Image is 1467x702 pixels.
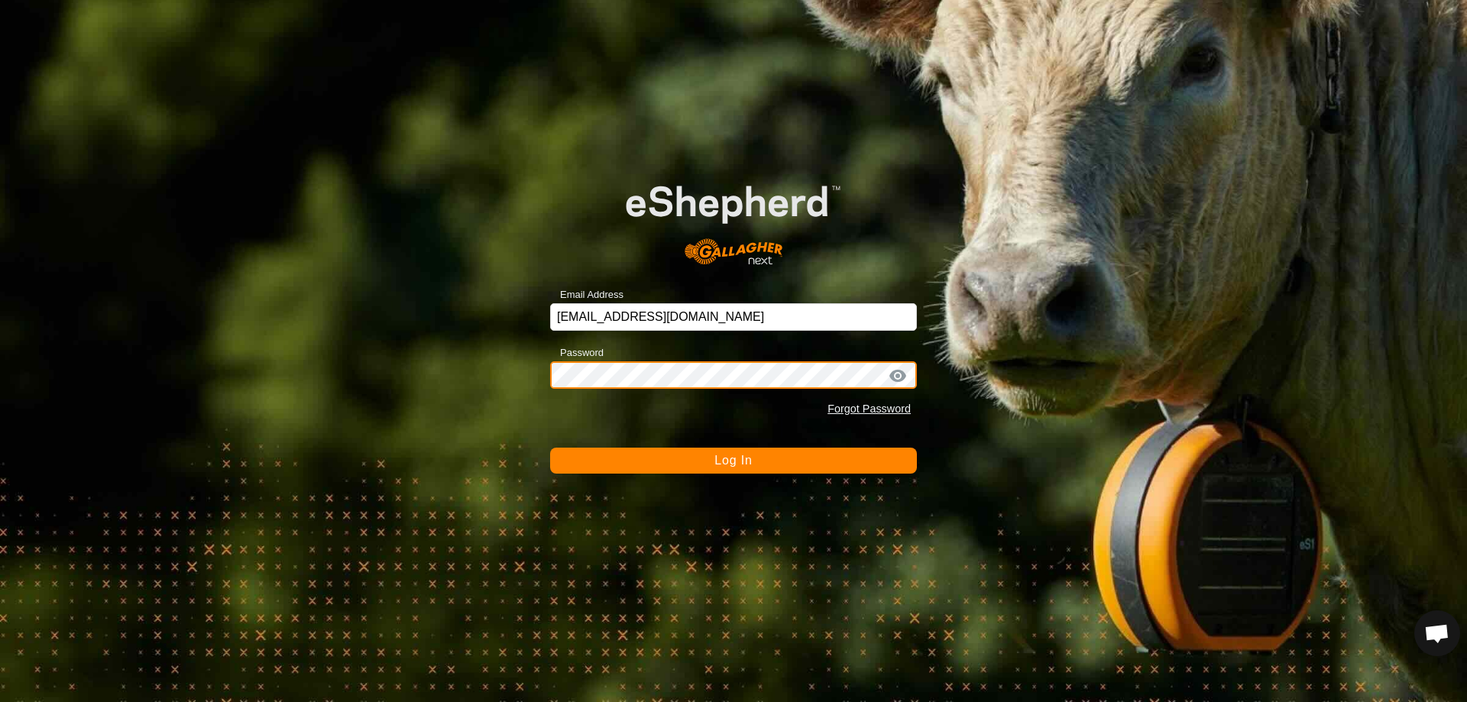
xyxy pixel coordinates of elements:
a: Forgot Password [827,403,911,415]
a: Open chat [1414,610,1460,656]
button: Log In [550,448,917,474]
label: Email Address [550,287,623,302]
input: Email Address [550,303,917,331]
span: Log In [714,454,752,467]
label: Password [550,345,604,361]
img: E-shepherd Logo [587,155,880,280]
